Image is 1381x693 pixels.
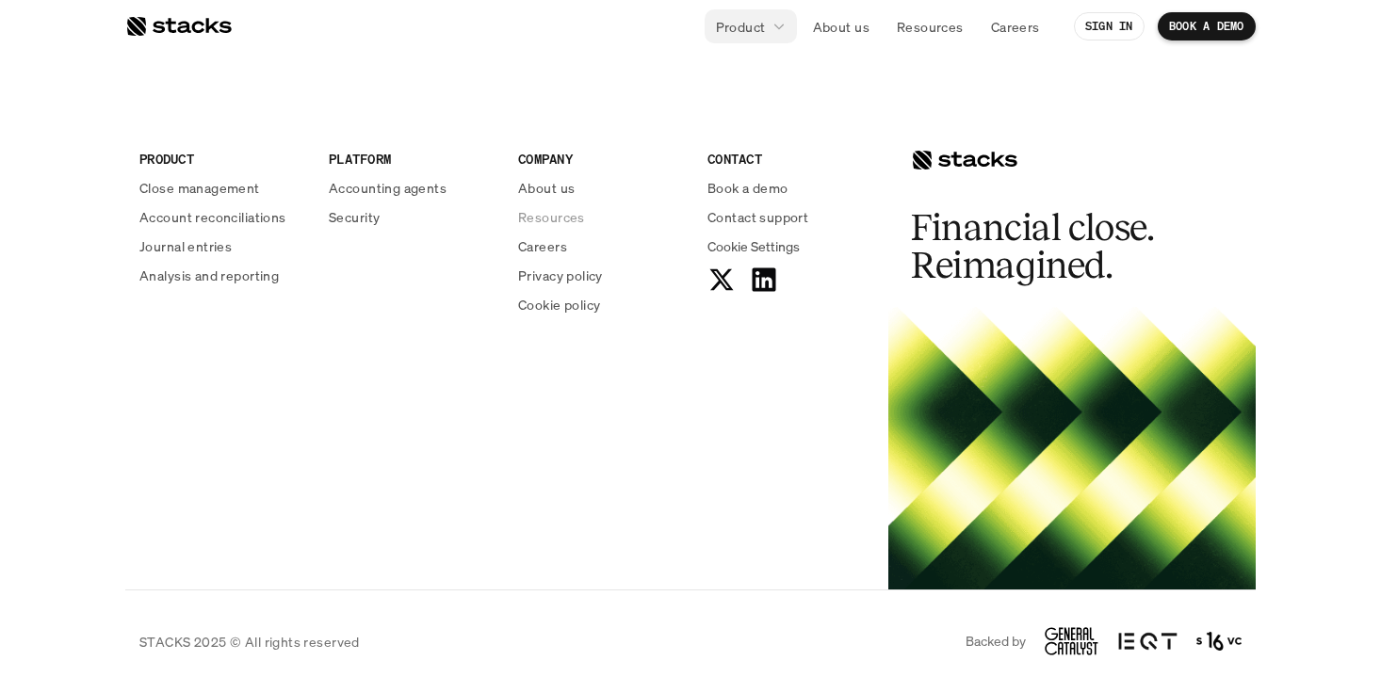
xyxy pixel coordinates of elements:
[518,207,685,227] a: Resources
[518,295,685,314] a: Cookie policy
[329,178,496,198] a: Accounting agents
[518,207,585,227] p: Resources
[707,207,874,227] a: Contact support
[139,266,306,285] a: Analysis and reporting
[329,207,496,227] a: Security
[1169,20,1244,33] p: BOOK A DEMO
[139,178,260,198] p: Close management
[518,149,685,169] p: COMPANY
[991,17,1040,37] p: Careers
[139,178,306,198] a: Close management
[139,207,306,227] a: Account reconciliations
[707,236,800,256] span: Cookie Settings
[518,178,685,198] a: About us
[518,266,603,285] p: Privacy policy
[966,634,1026,650] p: Backed by
[813,17,869,37] p: About us
[802,9,881,43] a: About us
[139,236,232,256] p: Journal entries
[329,149,496,169] p: PLATFORM
[1074,12,1145,40] a: SIGN IN
[139,632,360,652] p: STACKS 2025 © All rights reserved
[329,178,447,198] p: Accounting agents
[139,266,279,285] p: Analysis and reporting
[885,9,975,43] a: Resources
[707,178,788,198] p: Book a demo
[139,236,306,256] a: Journal entries
[716,17,766,37] p: Product
[707,178,874,198] a: Book a demo
[518,178,575,198] p: About us
[911,209,1194,284] h2: Financial close. Reimagined.
[518,236,567,256] p: Careers
[707,207,808,227] p: Contact support
[518,295,600,314] p: Cookie policy
[980,9,1051,43] a: Careers
[1158,12,1256,40] a: BOOK A DEMO
[707,236,800,256] button: Cookie Trigger
[518,266,685,285] a: Privacy policy
[139,207,286,227] p: Account reconciliations
[139,149,306,169] p: PRODUCT
[518,236,685,256] a: Careers
[707,149,874,169] p: CONTACT
[1085,20,1133,33] p: SIGN IN
[329,207,380,227] p: Security
[897,17,964,37] p: Resources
